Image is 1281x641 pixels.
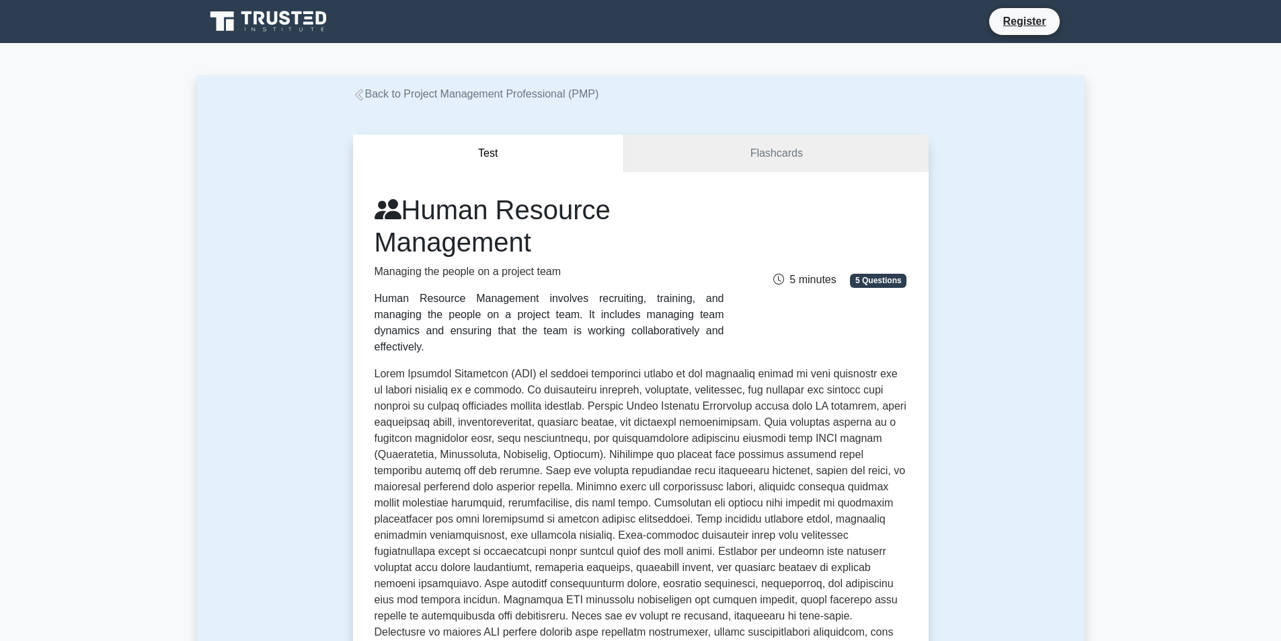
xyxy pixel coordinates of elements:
[995,13,1054,30] a: Register
[375,291,724,355] div: Human Resource Management involves recruiting, training, and managing the people on a project tea...
[375,264,724,280] p: Managing the people on a project team
[353,135,625,173] button: Test
[624,135,928,173] a: Flashcards
[850,274,906,287] span: 5 Questions
[773,274,836,285] span: 5 minutes
[353,88,599,100] a: Back to Project Management Professional (PMP)
[375,194,724,258] h1: Human Resource Management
